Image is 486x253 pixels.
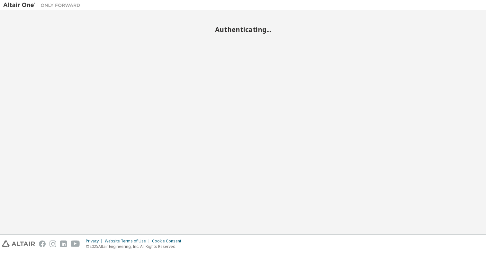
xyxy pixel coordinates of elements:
h2: Authenticating... [3,25,483,34]
img: facebook.svg [39,240,46,247]
img: Altair One [3,2,84,8]
img: youtube.svg [71,240,80,247]
div: Website Terms of Use [105,239,152,244]
img: linkedin.svg [60,240,67,247]
img: altair_logo.svg [2,240,35,247]
img: instagram.svg [50,240,56,247]
div: Cookie Consent [152,239,185,244]
div: Privacy [86,239,105,244]
p: © 2025 Altair Engineering, Inc. All Rights Reserved. [86,244,185,249]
